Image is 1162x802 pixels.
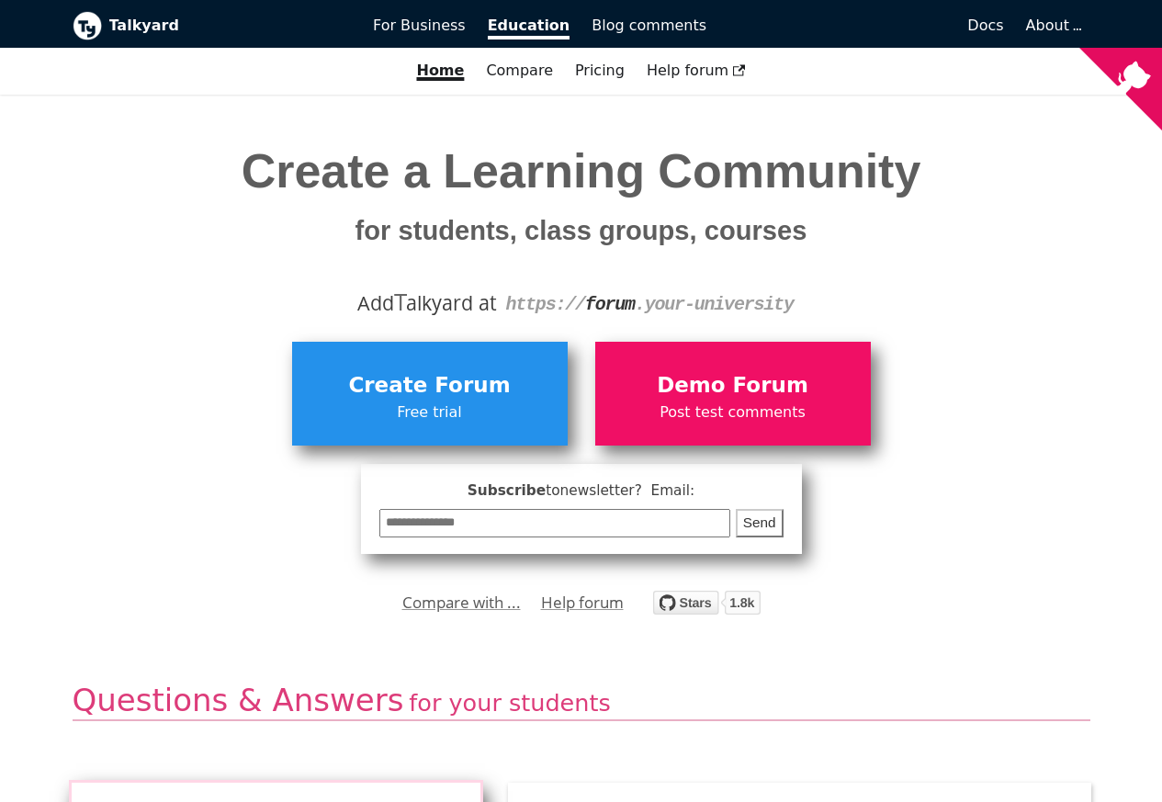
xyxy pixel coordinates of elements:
strong: forum [585,294,635,315]
span: Education [488,17,570,40]
span: Docs [967,17,1003,34]
div: Add alkyard at [86,288,1077,319]
a: Help forum [541,589,624,616]
span: for your students [409,689,610,717]
span: to newsletter ? Email: [546,482,694,499]
a: Pricing [564,55,636,86]
span: Post test comments [604,401,862,424]
code: https:// .your-university [505,294,793,315]
a: About [1026,17,1079,34]
span: Help forum [647,62,746,79]
span: Free trial [301,401,558,424]
span: Create Forum [301,368,558,403]
span: T [394,285,407,318]
span: For Business [373,17,466,34]
a: Create ForumFree trial [292,342,568,445]
a: Star debiki/talkyard on GitHub [653,593,761,620]
a: Home [405,55,475,86]
a: Education [477,10,581,41]
h2: Questions & Answers [73,681,1090,722]
img: Talkyard logo [73,11,102,40]
a: Demo ForumPost test comments [595,342,871,445]
b: Talkyard [109,14,348,38]
a: Compare with ... [402,589,521,616]
small: for students, class groups, courses [355,216,807,245]
span: Subscribe [379,480,784,503]
a: For Business [362,10,477,41]
a: Blog comments [581,10,717,41]
span: Create a Learning Community [242,144,921,250]
span: Demo Forum [604,368,862,403]
span: Blog comments [592,17,706,34]
a: Talkyard logoTalkyard [73,11,348,40]
img: talkyard.svg [653,591,761,615]
a: Help forum [636,55,757,86]
a: Compare [486,62,553,79]
a: Docs [717,10,1015,41]
button: Send [736,509,784,537]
